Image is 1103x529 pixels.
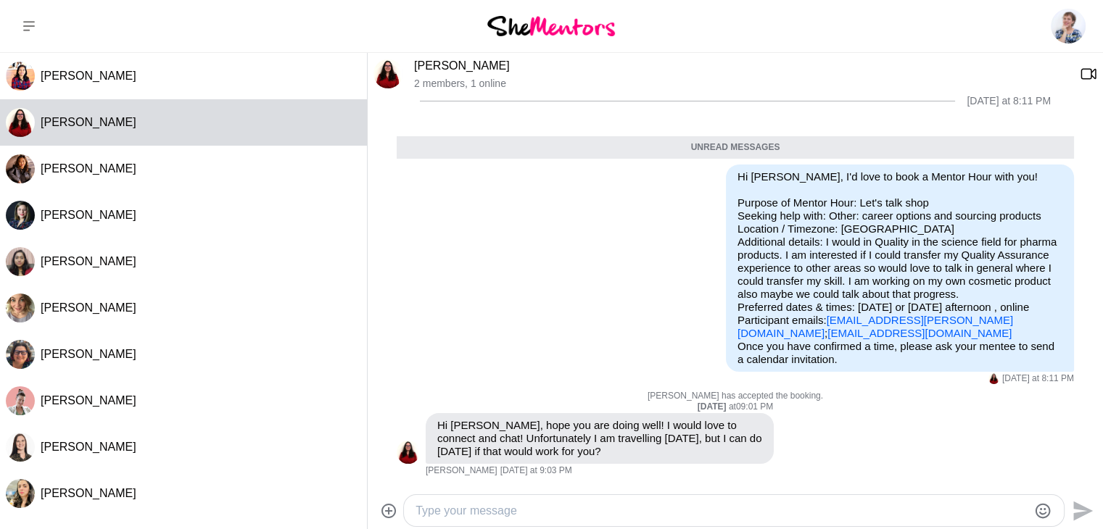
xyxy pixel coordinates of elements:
p: Purpose of Mentor Hour: Let's talk shop Seeking help with: Other: career options and sourcing pro... [738,196,1062,340]
p: [PERSON_NAME] has accepted the booking. [397,391,1074,402]
img: Tracy Travis [1051,9,1086,43]
span: [PERSON_NAME] [41,394,136,407]
img: L [397,441,420,464]
div: Unread messages [397,136,1074,159]
img: D [6,62,35,91]
span: [PERSON_NAME] [41,116,136,128]
span: [PERSON_NAME] [41,255,136,267]
img: L [6,293,35,322]
div: Manisha Taneja [6,479,35,508]
div: Lidija McInnes [373,59,402,88]
strong: [DATE] [698,401,729,412]
div: Tahlia Shaw [6,433,35,462]
div: [DATE] at 8:11 PM [967,95,1051,107]
p: Once you have confirmed a time, please ask your mentee to send a calendar invitation. [738,340,1062,366]
span: [PERSON_NAME] [41,162,136,175]
div: Laura Yuile [6,293,35,322]
img: L [373,59,402,88]
button: Emoji picker [1034,502,1052,520]
img: L [988,373,999,384]
img: L [6,108,35,137]
span: [PERSON_NAME] [41,301,136,314]
img: N [6,247,35,276]
div: Lidija McInnes [397,441,420,464]
img: M [6,479,35,508]
button: Send [1065,494,1097,527]
div: Nikki Paterson [6,386,35,415]
img: K [6,340,35,369]
div: Lidija McInnes [988,373,999,384]
time: 2025-08-18T10:11:21.753Z [1002,373,1074,385]
a: [EMAIL_ADDRESS][DOMAIN_NAME] [827,327,1012,339]
p: 2 members , 1 online [414,78,1068,90]
img: M [6,201,35,230]
span: [PERSON_NAME] [426,465,497,477]
span: [PERSON_NAME] [41,70,136,82]
div: at 09:01 PM [397,401,1074,413]
div: Diana Philip [6,62,35,91]
a: [PERSON_NAME] [414,59,510,72]
img: D [6,154,35,183]
p: Hi [PERSON_NAME], hope you are doing well! I would love to connect and chat! Unfortunately I am t... [437,419,762,458]
span: [PERSON_NAME] [41,348,136,360]
span: [PERSON_NAME] [41,441,136,453]
time: 2025-08-18T11:03:09.023Z [500,465,572,477]
span: [PERSON_NAME] [41,209,136,221]
a: [EMAIL_ADDRESS][PERSON_NAME][DOMAIN_NAME] [738,314,1013,339]
img: N [6,386,35,415]
img: She Mentors Logo [487,16,615,36]
div: Dian Erliasari [6,154,35,183]
div: Kate Yonge [6,340,35,369]
span: [PERSON_NAME] [41,487,136,499]
p: Hi [PERSON_NAME], I'd love to book a Mentor Hour with you! [738,170,1062,183]
div: Lidija McInnes [6,108,35,137]
textarea: Type your message [416,502,1028,520]
div: Meerah Tauqir [6,201,35,230]
div: Neha Saxena [6,247,35,276]
img: T [6,433,35,462]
